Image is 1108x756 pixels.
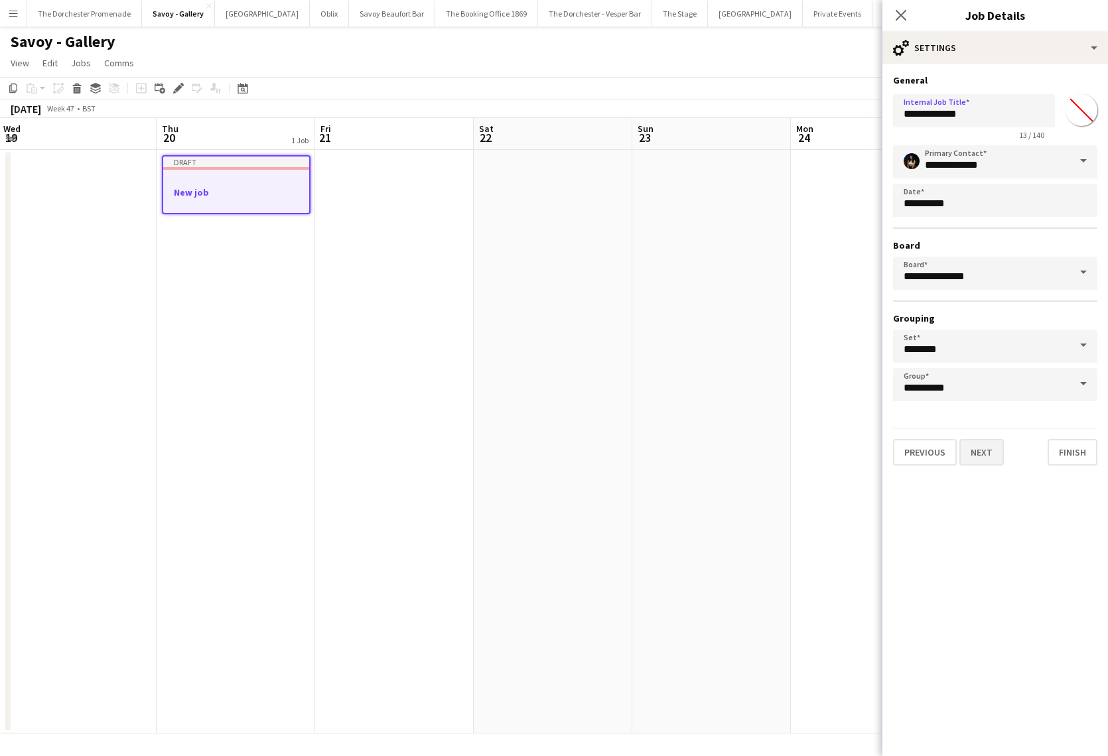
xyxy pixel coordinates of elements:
[66,54,96,72] a: Jobs
[5,54,35,72] a: View
[538,1,652,27] button: The Dorchester - Vesper Bar
[163,157,309,167] div: Draft
[162,155,311,214] app-job-card: DraftNew job
[160,130,178,145] span: 20
[893,239,1097,251] h3: Board
[318,130,331,145] span: 21
[162,123,178,135] span: Thu
[959,439,1004,466] button: Next
[3,123,21,135] span: Wed
[27,1,142,27] button: The Dorchester Promenade
[99,54,139,72] a: Comms
[1008,130,1055,140] span: 13 / 140
[638,123,654,135] span: Sun
[803,1,872,27] button: Private Events
[82,103,96,113] div: BST
[477,130,494,145] span: 22
[11,32,115,52] h1: Savoy - Gallery
[1,130,21,145] span: 19
[893,74,1097,86] h3: General
[310,1,349,27] button: Oblix
[142,1,215,27] button: Savoy - Gallery
[320,123,331,135] span: Fri
[872,1,967,27] button: [GEOGRAPHIC_DATA]
[71,57,91,69] span: Jobs
[1048,439,1097,466] button: Finish
[796,123,813,135] span: Mon
[636,130,654,145] span: 23
[893,439,957,466] button: Previous
[708,1,803,27] button: [GEOGRAPHIC_DATA]
[893,312,1097,324] h3: Grouping
[215,1,310,27] button: [GEOGRAPHIC_DATA]
[794,130,813,145] span: 24
[163,186,309,198] h3: New job
[37,54,63,72] a: Edit
[652,1,708,27] button: The Stage
[291,135,309,145] div: 1 Job
[882,7,1108,24] h3: Job Details
[104,57,134,69] span: Comms
[11,57,29,69] span: View
[11,102,41,115] div: [DATE]
[435,1,538,27] button: The Booking Office 1869
[349,1,435,27] button: Savoy Beaufort Bar
[44,103,77,113] span: Week 47
[479,123,494,135] span: Sat
[882,32,1108,64] div: Settings
[42,57,58,69] span: Edit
